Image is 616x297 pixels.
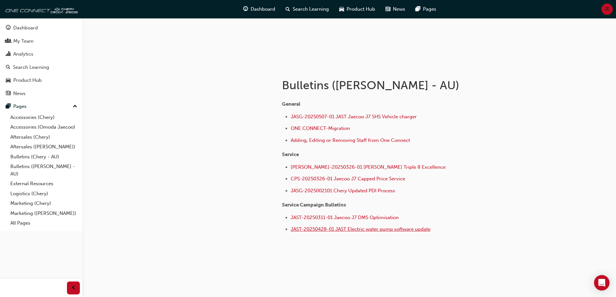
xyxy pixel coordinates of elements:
button: DashboardMy TeamAnalyticsSearch LearningProduct HubNews [3,21,80,101]
a: External Resources [8,179,80,189]
span: General [282,101,300,107]
a: CPS-20250326-01 Jaecoo J7 Capped Price Service [291,176,405,182]
span: up-icon [73,102,77,111]
span: search-icon [6,65,10,70]
div: Analytics [13,50,33,58]
a: search-iconSearch Learning [280,3,334,16]
span: car-icon [6,78,11,83]
a: Bulletins ([PERSON_NAME] - AU) [8,162,80,179]
a: pages-iconPages [410,3,441,16]
h1: Bulletins ([PERSON_NAME] - AU) [282,78,494,92]
div: Dashboard [13,24,38,32]
a: Search Learning [3,61,80,73]
a: car-iconProduct Hub [334,3,380,16]
a: news-iconNews [380,3,410,16]
button: Pages [3,101,80,112]
a: All Pages [8,218,80,228]
span: Service [282,152,299,157]
a: JASG-20250507-01 JAST Jaecoo J7 SHS Vehicle charger [291,114,417,120]
span: guage-icon [6,25,11,31]
a: News [3,88,80,100]
div: Search Learning [13,64,49,71]
a: JAST-20250311-01 Jaecoo J7 DMS Optimisation [291,215,399,220]
button: JE [601,4,613,15]
a: Product Hub [3,74,80,86]
a: Dashboard [3,22,80,34]
a: Bulletins (Chery - AU) [8,152,80,162]
div: Open Intercom Messenger [594,275,610,291]
span: news-icon [6,91,11,97]
span: News [393,5,405,13]
span: Service Campaign Bulletins [282,202,346,208]
div: News [13,90,26,97]
a: [PERSON_NAME]-20250326-01 [PERSON_NAME] Triple 8 Excellence [291,164,446,170]
div: Product Hub [13,77,42,84]
span: pages-icon [6,104,11,110]
span: Product Hub [347,5,375,13]
span: news-icon [385,5,390,13]
a: guage-iconDashboard [238,3,280,16]
img: oneconnect [3,3,78,16]
a: Marketing (Chery) [8,198,80,208]
span: Dashboard [251,5,275,13]
span: people-icon [6,38,11,44]
a: Analytics [3,48,80,60]
a: Accessories (Chery) [8,112,80,122]
a: Logistics (Chery) [8,189,80,199]
span: car-icon [339,5,344,13]
a: ONE CONNECT-Migration [291,125,350,131]
span: JE [604,5,610,13]
span: prev-icon [71,284,76,292]
a: JASG-2025002101 Chery Updated PDI Process [291,188,395,194]
a: Marketing ([PERSON_NAME]) [8,208,80,218]
span: Search Learning [293,5,329,13]
span: Pages [423,5,436,13]
a: Adding, Editing or Removing Staff from One Connect [291,137,410,143]
span: chart-icon [6,51,11,57]
a: Aftersales ([PERSON_NAME]) [8,142,80,152]
a: My Team [3,35,80,47]
span: guage-icon [243,5,248,13]
a: Aftersales (Chery) [8,132,80,142]
a: JAST-20250428-01 JAST Electric water pump software update [291,226,430,232]
span: search-icon [286,5,290,13]
div: Pages [13,103,27,110]
a: Accessories (Omoda Jaecoo) [8,122,80,132]
div: My Team [13,37,34,45]
span: pages-icon [416,5,420,13]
